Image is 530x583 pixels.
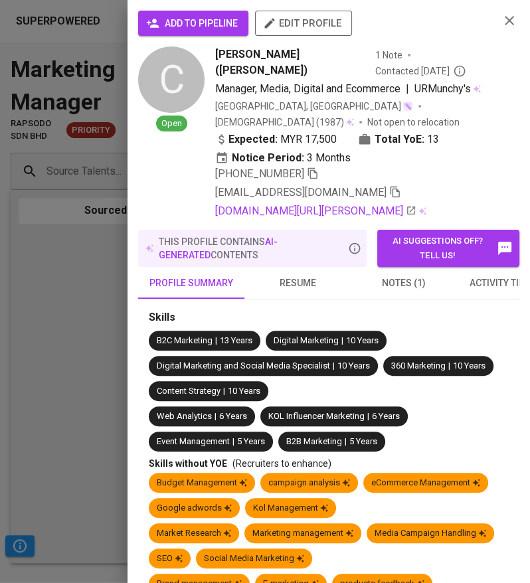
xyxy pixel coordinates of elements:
[427,131,439,147] span: 13
[215,100,413,113] div: [GEOGRAPHIC_DATA], [GEOGRAPHIC_DATA]
[149,310,509,325] div: Skills
[228,386,260,396] span: 10 Years
[157,411,212,421] span: Web Analytics
[223,385,225,398] span: |
[157,436,230,446] span: Event Management
[219,411,247,421] span: 6 Years
[345,436,347,448] span: |
[149,458,227,469] span: Skills without YOE
[157,552,183,565] div: SEO
[156,118,187,130] span: Open
[367,410,369,423] span: |
[372,411,400,421] span: 6 Years
[232,458,331,469] span: (Recruiters to enhance)
[157,361,330,371] span: Digital Marketing and Social Media Specialist
[375,48,402,62] span: 1 Note
[215,131,337,147] div: MYR 17,500
[402,101,413,112] img: magic_wand.svg
[253,502,328,515] div: Kol Management
[371,477,480,489] div: eCommerce Management
[448,360,450,373] span: |
[266,15,341,32] span: edit profile
[349,436,377,446] span: 5 Years
[252,275,343,291] span: resume
[252,527,353,540] div: Marketing management
[215,335,217,347] span: |
[232,150,304,166] b: Notice Period:
[453,64,466,78] svg: By Malaysia recruiter
[255,17,352,28] a: edit profile
[453,361,486,371] span: 10 Years
[341,335,343,347] span: |
[215,46,370,78] span: [PERSON_NAME] ([PERSON_NAME])
[220,335,252,345] span: 13 Years
[375,131,424,147] b: Total YoE:
[215,186,387,199] span: [EMAIL_ADDRESS][DOMAIN_NAME]
[274,335,339,345] span: Digital Marketing
[414,82,471,95] span: URMunchy's
[228,131,278,147] b: Expected:
[377,230,519,267] button: AI suggestions off? Tell us!
[333,360,335,373] span: |
[215,116,354,129] div: (1987)
[138,46,205,113] div: C
[375,64,466,78] span: Contacted [DATE]
[286,436,342,446] span: B2B Marketing
[215,410,217,423] span: |
[159,235,345,262] p: this profile contains contents
[215,116,316,129] span: [DEMOGRAPHIC_DATA]
[255,11,352,36] button: edit profile
[268,477,350,489] div: campaign analysis
[237,436,265,446] span: 5 Years
[215,203,416,219] a: [DOMAIN_NAME][URL][PERSON_NAME]
[146,275,236,291] span: profile summary
[367,116,460,129] p: Not open to relocation
[406,81,409,97] span: |
[268,411,365,421] span: KOL Influencer Marketing
[157,335,213,345] span: B2C Marketing
[375,527,486,540] div: Media Campaign Handling
[157,386,221,396] span: Content Strategy
[138,11,248,36] button: add to pipeline
[215,167,304,180] span: [PHONE_NUMBER]
[384,234,513,264] span: AI suggestions off? Tell us!
[359,275,449,291] span: notes (1)
[157,527,231,540] div: Market Research
[204,552,304,565] div: Social Media Marketing
[337,361,370,371] span: 10 Years
[215,150,351,166] div: 3 Months
[157,502,232,515] div: Google adwords
[391,361,446,371] span: 360 Marketing
[215,82,400,95] span: Manager, Media, Digital and Ecommerce
[232,436,234,448] span: |
[157,477,247,489] div: Budget Management
[346,335,379,345] span: 10 Years
[149,15,238,32] span: add to pipeline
